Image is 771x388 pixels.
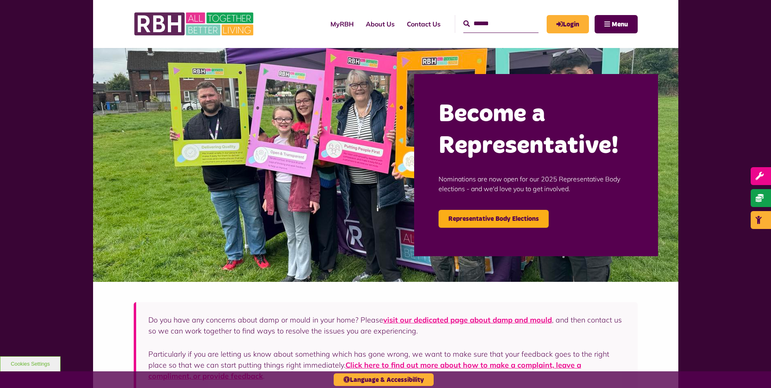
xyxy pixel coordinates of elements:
img: RBH [134,8,256,40]
p: Particularly if you are letting us know about something which has gone wrong, we want to make sur... [148,349,625,381]
a: Representative Body Elections [439,210,549,228]
button: Navigation [595,15,638,33]
p: Nominations are now open for our 2025 Representative Body elections - and we'd love you to get in... [439,162,634,206]
h2: Become a Representative! [439,98,634,162]
button: Language & Accessibility [334,373,434,386]
a: Contact Us [401,13,447,35]
a: MyRBH [547,15,589,33]
span: Menu [612,21,628,28]
p: Do you have any concerns about damp or mould in your home? Please , and then contact us so we can... [148,314,625,336]
a: visit our dedicated page about damp and mould [383,315,552,325]
a: About Us [360,13,401,35]
img: Image (22) [93,48,678,282]
a: Click here to find out more about how to make a complaint, leave a compliment, or provide feedback [148,360,581,381]
a: MyRBH [324,13,360,35]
